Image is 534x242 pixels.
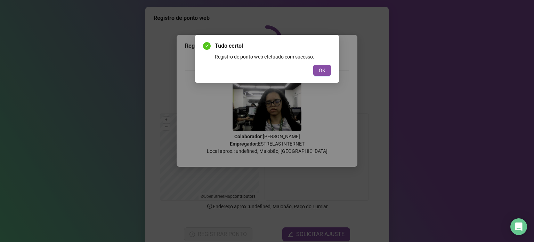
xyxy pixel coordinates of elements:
span: OK [319,67,325,74]
button: OK [313,65,331,76]
div: Open Intercom Messenger [510,218,527,235]
div: Registro de ponto web efetuado com sucesso. [215,53,331,61]
span: check-circle [203,42,211,50]
span: Tudo certo! [215,42,331,50]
